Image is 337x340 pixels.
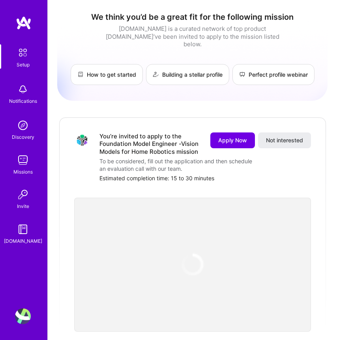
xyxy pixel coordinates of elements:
[15,221,31,237] img: guide book
[218,136,247,144] span: Apply Now
[99,132,201,156] div: You’re invited to apply to the Foundation Model Engineer -Vision Models for Home Robotics mission
[146,64,229,85] a: Building a stellar profile
[104,25,281,48] div: [DOMAIN_NAME] is a curated network of top product [DOMAIN_NAME]’ve been invited to apply to the m...
[210,132,255,148] button: Apply Now
[15,44,31,61] img: setup
[15,308,31,324] img: User Avatar
[99,157,257,173] div: To be considered, fill out the application and then schedule an evaluation call with our team.
[16,16,32,30] img: logo
[15,187,31,202] img: Invite
[232,64,315,85] a: Perfect profile webinar
[9,97,37,105] div: Notifications
[12,133,34,141] div: Discovery
[77,71,84,77] img: How to get started
[15,117,31,133] img: discovery
[99,174,311,182] div: Estimated completion time: 15 to 30 minutes
[239,71,245,77] img: Perfect profile webinar
[71,64,143,85] a: How to get started
[176,248,209,281] img: loading
[17,202,29,210] div: Invite
[153,71,159,77] img: Building a stellar profile
[15,152,31,168] img: teamwork
[258,132,311,148] button: Not interested
[17,61,30,69] div: Setup
[266,136,303,144] span: Not interested
[74,198,311,332] iframe: video
[74,132,90,148] img: Company Logo
[57,12,328,22] h1: We think you’d be a great fit for the following mission
[13,308,33,324] a: User Avatar
[4,237,42,245] div: [DOMAIN_NAME]
[13,168,33,176] div: Missions
[15,81,31,97] img: bell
